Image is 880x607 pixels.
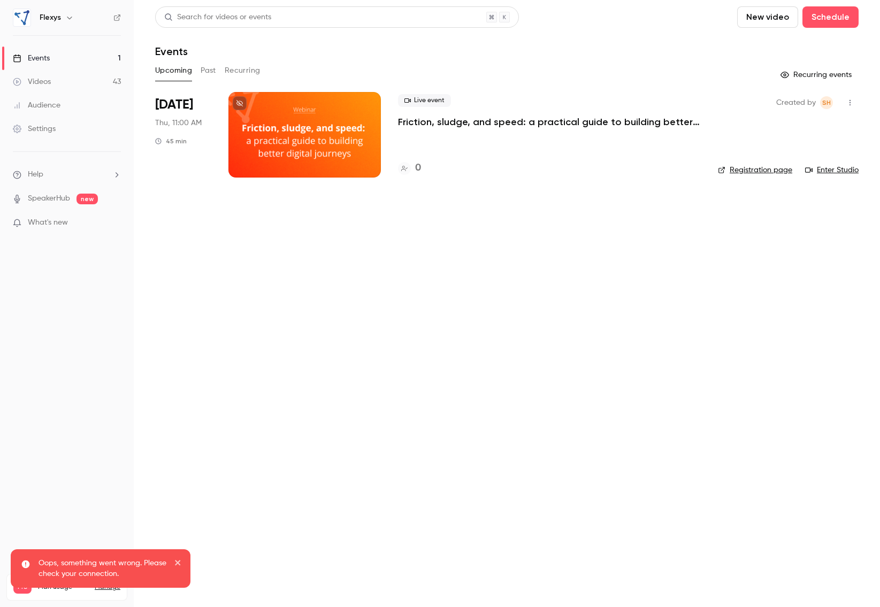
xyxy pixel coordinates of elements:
[13,76,51,87] div: Videos
[155,137,187,145] div: 45 min
[40,12,61,23] h6: Flexys
[398,94,451,107] span: Live event
[398,161,421,175] a: 0
[737,6,798,28] button: New video
[805,165,859,175] a: Enter Studio
[155,62,192,79] button: Upcoming
[28,217,68,228] span: What's new
[13,100,60,111] div: Audience
[13,9,30,26] img: Flexys
[13,124,56,134] div: Settings
[28,193,70,204] a: SpeakerHub
[398,116,701,128] a: Friction, sludge, and speed: a practical guide to building better digital journeys
[76,194,98,204] span: new
[776,66,859,83] button: Recurring events
[13,53,50,64] div: Events
[155,96,193,113] span: [DATE]
[164,12,271,23] div: Search for videos or events
[39,558,167,579] p: Oops, something went wrong. Please check your connection.
[225,62,261,79] button: Recurring
[802,6,859,28] button: Schedule
[28,169,43,180] span: Help
[155,92,211,178] div: Nov 6 Thu, 11:00 AM (Europe/London)
[415,161,421,175] h4: 0
[155,45,188,58] h1: Events
[174,558,182,571] button: close
[820,96,833,109] span: Sue Hickman
[822,96,831,109] span: SH
[201,62,216,79] button: Past
[155,118,202,128] span: Thu, 11:00 AM
[776,96,816,109] span: Created by
[13,169,121,180] li: help-dropdown-opener
[718,165,792,175] a: Registration page
[108,218,121,228] iframe: Noticeable Trigger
